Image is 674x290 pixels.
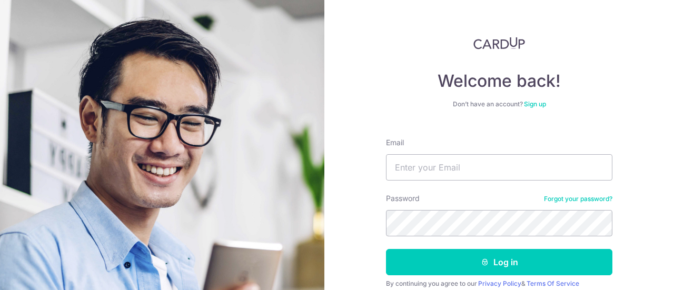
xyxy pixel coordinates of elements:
[386,249,612,275] button: Log in
[386,193,420,204] label: Password
[473,37,525,49] img: CardUp Logo
[386,154,612,181] input: Enter your Email
[386,279,612,288] div: By continuing you agree to our &
[386,137,404,148] label: Email
[544,195,612,203] a: Forgot your password?
[478,279,521,287] a: Privacy Policy
[527,279,579,287] a: Terms Of Service
[524,100,546,108] a: Sign up
[386,100,612,108] div: Don’t have an account?
[386,71,612,92] h4: Welcome back!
